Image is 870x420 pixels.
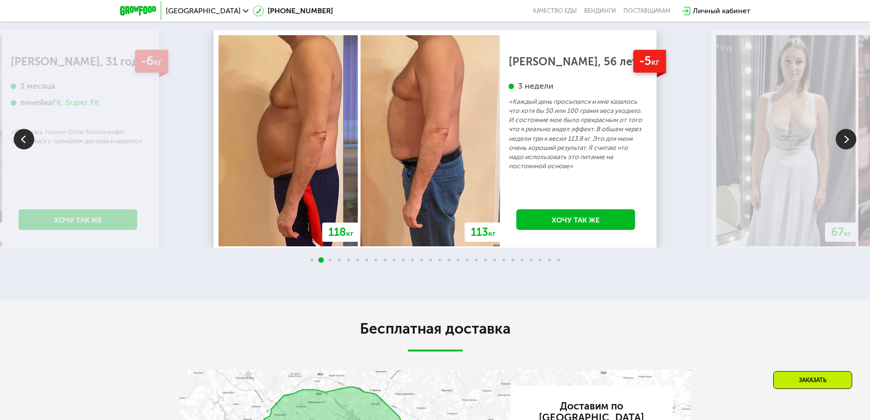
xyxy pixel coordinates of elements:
[693,5,750,16] div: Личный кабинет
[825,223,857,242] div: 67
[14,129,34,149] img: Slide left
[836,129,856,149] img: Slide right
[488,229,496,238] span: кг
[53,97,99,108] div: Fit, Super Fit
[166,7,241,15] span: [GEOGRAPHIC_DATA]
[11,128,145,146] p: «Питалась только Grow Food и кофе) Занималась с тренером два раза в неделю»
[322,223,359,242] div: 118
[465,223,501,242] div: 113
[773,371,852,389] div: Заказать
[509,81,643,91] div: 3 недели
[623,7,670,15] div: поставщикам
[11,97,145,108] div: линейка
[533,7,577,15] a: Качество еды
[844,229,851,238] span: кг
[346,229,353,238] span: кг
[651,57,659,67] span: кг
[509,97,643,170] p: «Каждый день просыпался и мне казалось что хотя бы 50 или 100 грамм веса уходило. И состояние мое...
[179,319,691,338] h2: Бесплатная доставка
[509,57,643,66] div: [PERSON_NAME], 56 лет
[11,81,145,91] div: 3 месяца
[253,5,333,16] a: [PHONE_NUMBER]
[584,7,616,15] a: Вендинги
[517,209,635,230] a: Хочу так же
[153,57,162,67] span: кг
[19,209,137,230] a: Хочу так же
[135,50,168,73] div: -6
[11,57,145,66] div: [PERSON_NAME], 31 год
[633,50,666,73] div: -5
